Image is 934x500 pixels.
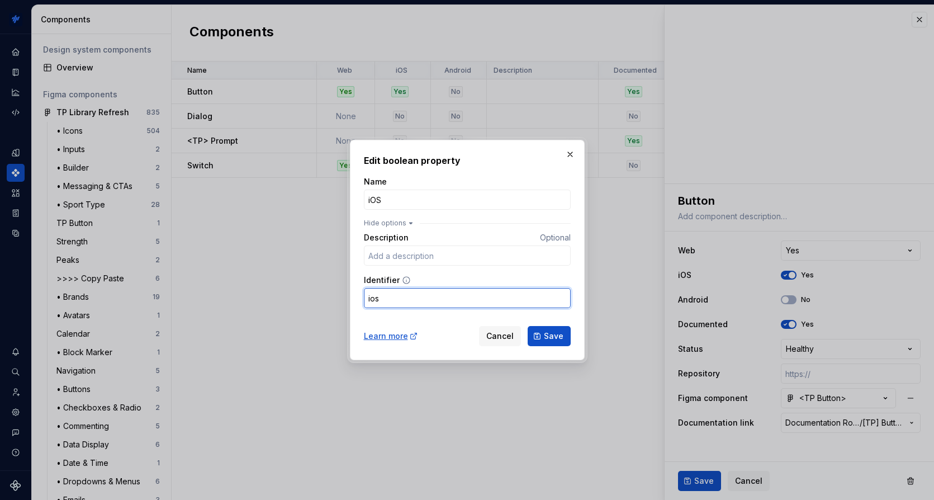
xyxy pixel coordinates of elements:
span: Save [544,331,563,342]
span: Optional [540,233,571,242]
button: Cancel [479,326,521,346]
label: Name [364,176,387,187]
input: ios [364,288,571,308]
h2: Edit boolean property [364,154,571,167]
label: Identifier [364,275,400,286]
a: Learn more [364,331,418,342]
label: Description [364,232,409,243]
button: Save [528,326,571,346]
span: Cancel [486,331,514,342]
button: Hide options [364,219,415,228]
input: Add a description [364,246,571,266]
